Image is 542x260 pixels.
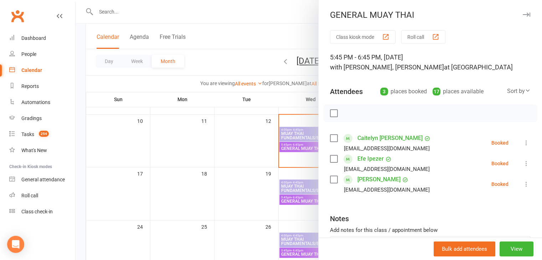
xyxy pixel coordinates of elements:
[433,87,484,97] div: places available
[500,241,533,256] button: View
[9,126,75,142] a: Tasks 254
[357,153,384,165] a: Efe Ipezer
[330,87,363,97] div: Attendees
[330,63,444,71] span: with [PERSON_NAME], [PERSON_NAME]
[9,78,75,94] a: Reports
[9,172,75,188] a: General attendance kiosk mode
[21,83,39,89] div: Reports
[21,147,47,153] div: What's New
[491,140,509,145] div: Booked
[9,94,75,110] a: Automations
[21,51,36,57] div: People
[330,52,531,72] div: 5:45 PM - 6:45 PM, [DATE]
[39,131,49,137] span: 254
[9,30,75,46] a: Dashboard
[21,35,46,41] div: Dashboard
[9,204,75,220] a: Class kiosk mode
[9,7,26,25] a: Clubworx
[344,144,430,153] div: [EMAIL_ADDRESS][DOMAIN_NAME]
[21,115,42,121] div: Gradings
[401,30,445,43] button: Roll call
[433,88,440,95] div: 17
[380,87,427,97] div: places booked
[344,165,430,174] div: [EMAIL_ADDRESS][DOMAIN_NAME]
[507,87,531,96] div: Sort by
[330,30,396,43] button: Class kiosk mode
[344,185,430,194] div: [EMAIL_ADDRESS][DOMAIN_NAME]
[444,63,513,71] span: at [GEOGRAPHIC_DATA]
[319,10,542,20] div: GENERAL MUAY THAI
[9,62,75,78] a: Calendar
[434,241,495,256] button: Bulk add attendees
[491,182,509,187] div: Booked
[357,132,423,144] a: Caitelyn [PERSON_NAME]
[21,177,65,182] div: General attendance
[7,236,24,253] div: Open Intercom Messenger
[21,99,50,105] div: Automations
[491,161,509,166] div: Booked
[9,142,75,158] a: What's New
[330,226,531,234] div: Add notes for this class / appointment below
[21,209,53,214] div: Class check-in
[9,188,75,204] a: Roll call
[9,46,75,62] a: People
[21,193,38,198] div: Roll call
[9,110,75,126] a: Gradings
[380,88,388,95] div: 3
[21,131,34,137] div: Tasks
[330,214,349,224] div: Notes
[21,67,42,73] div: Calendar
[357,174,401,185] a: [PERSON_NAME]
